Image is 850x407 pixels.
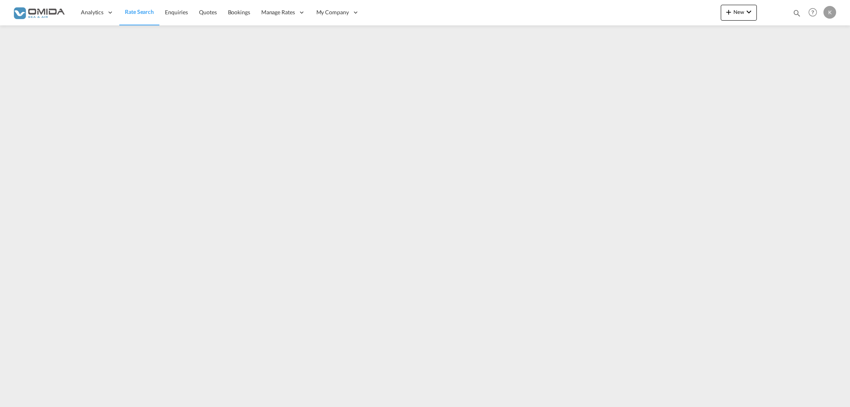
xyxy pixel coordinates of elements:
[125,8,154,15] span: Rate Search
[199,9,216,15] span: Quotes
[806,6,823,20] div: Help
[81,8,103,16] span: Analytics
[806,6,819,19] span: Help
[823,6,836,19] div: K
[165,9,188,15] span: Enquiries
[744,7,754,17] md-icon: icon-chevron-down
[228,9,250,15] span: Bookings
[724,9,754,15] span: New
[12,4,65,21] img: 459c566038e111ed959c4fc4f0a4b274.png
[724,7,733,17] md-icon: icon-plus 400-fg
[261,8,295,16] span: Manage Rates
[721,5,757,21] button: icon-plus 400-fgNewicon-chevron-down
[793,9,801,17] md-icon: icon-magnify
[316,8,349,16] span: My Company
[793,9,801,21] div: icon-magnify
